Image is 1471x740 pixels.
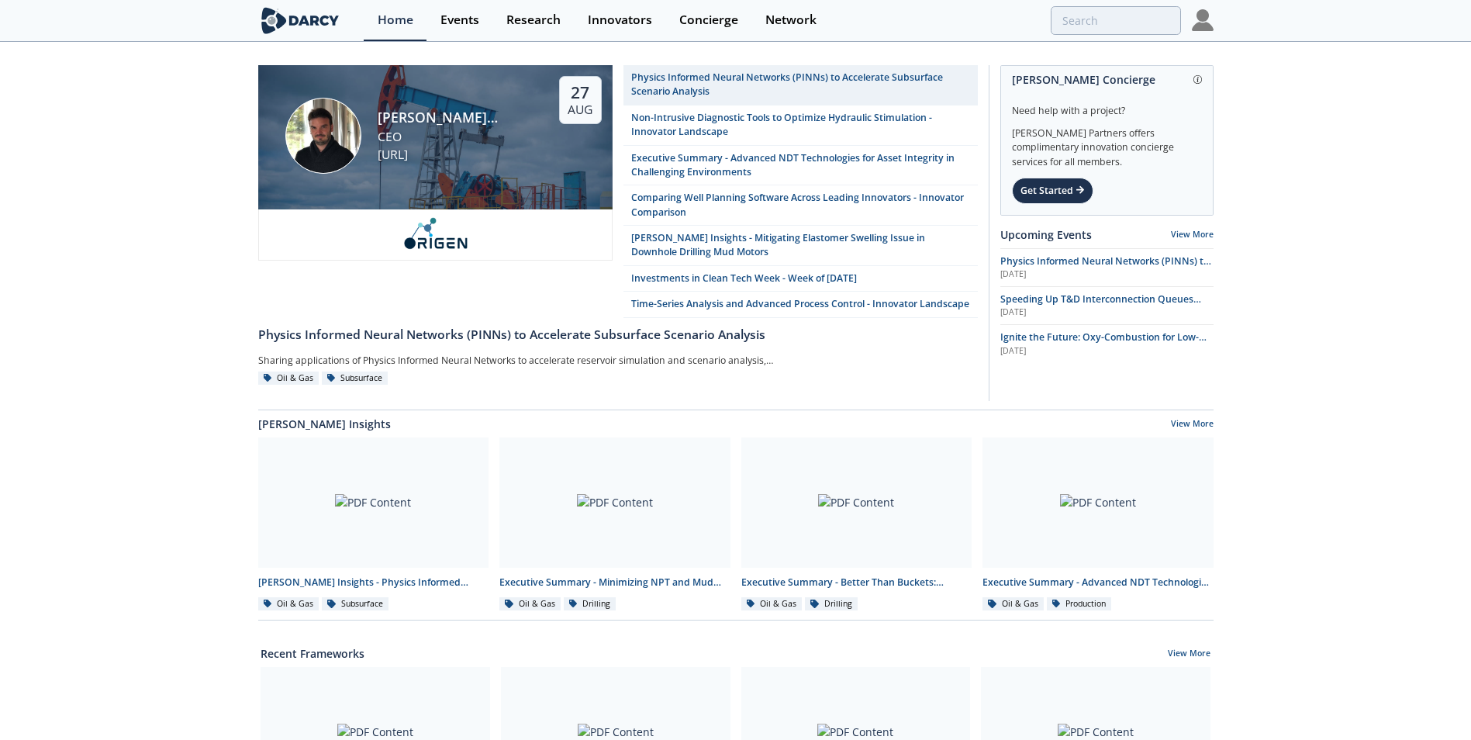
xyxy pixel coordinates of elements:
[631,71,969,99] div: Physics Informed Neural Networks (PINNs) to Accelerate Subsurface Scenario Analysis
[258,350,779,372] div: Sharing applications of Physics Informed Neural Networks to accelerate reservoir simulation and s...
[378,146,532,164] div: [URL]
[1012,118,1202,169] div: [PERSON_NAME] Partners offers complimentary innovation concierge services for all members.
[258,416,391,432] a: [PERSON_NAME] Insights
[1168,648,1210,662] a: View More
[623,266,978,292] a: Investments in Clean Tech Week - Week of [DATE]
[258,326,978,344] div: Physics Informed Neural Networks (PINNs) to Accelerate Subsurface Scenario Analysis
[322,372,388,386] div: Subsurface
[623,226,978,266] a: [PERSON_NAME] Insights - Mitigating Elastomer Swelling Issue in Downhole Drilling Mud Motors
[378,128,532,147] div: CEO
[805,597,858,611] div: Drilling
[499,597,561,611] div: Oil & Gas
[1012,66,1202,93] div: [PERSON_NAME] Concierge
[568,82,592,102] div: 27
[1000,254,1214,281] a: Physics Informed Neural Networks (PINNs) to Accelerate Subsurface Scenario Analysis [DATE]
[322,597,388,611] div: Subsurface
[982,597,1044,611] div: Oil & Gas
[258,372,319,386] div: Oil & Gas
[1047,597,1112,611] div: Production
[741,597,803,611] div: Oil & Gas
[499,576,730,590] div: Executive Summary - Minimizing NPT and Mud Costs with Automated Fluids Intelligence
[440,14,479,26] div: Events
[1051,6,1181,35] input: Advanced Search
[378,14,413,26] div: Home
[741,576,972,590] div: Executive Summary - Better Than Buckets: Advancing Hole Cleaning with Automated Cuttings Monitoring
[258,576,489,590] div: [PERSON_NAME] Insights - Physics Informed Neural Networks to Accelerate Subsurface Scenario Analysis
[1000,268,1214,281] div: [DATE]
[253,437,495,612] a: PDF Content [PERSON_NAME] Insights - Physics Informed Neural Networks to Accelerate Subsurface Sc...
[982,576,1214,590] div: Executive Summary - Advanced NDT Technologies for Asset Integrity in Challenging Environments
[1000,345,1214,358] div: [DATE]
[623,146,978,186] a: Executive Summary - Advanced NDT Technologies for Asset Integrity in Challenging Environments
[258,7,343,34] img: logo-wide.svg
[1000,292,1201,320] span: Speeding Up T&D Interconnection Queues with Enhanced Software Solutions
[588,14,652,26] div: Innovators
[568,102,592,118] div: Aug
[977,437,1219,612] a: PDF Content Executive Summary - Advanced NDT Technologies for Asset Integrity in Challenging Envi...
[1000,330,1214,357] a: Ignite the Future: Oxy-Combustion for Low-Carbon Power [DATE]
[736,437,978,612] a: PDF Content Executive Summary - Better Than Buckets: Advancing Hole Cleaning with Automated Cutti...
[1000,330,1207,358] span: Ignite the Future: Oxy-Combustion for Low-Carbon Power
[1171,229,1214,240] a: View More
[623,292,978,317] a: Time-Series Analysis and Advanced Process Control - Innovator Landscape
[258,597,319,611] div: Oil & Gas
[564,597,616,611] div: Drilling
[623,65,978,105] a: Physics Informed Neural Networks (PINNs) to Accelerate Subsurface Scenario Analysis
[378,107,532,127] div: [PERSON_NAME] [PERSON_NAME]
[765,14,817,26] div: Network
[623,105,978,146] a: Non-Intrusive Diagnostic Tools to Optimize Hydraulic Stimulation - Innovator Landscape
[1193,75,1202,84] img: information.svg
[1000,254,1211,282] span: Physics Informed Neural Networks (PINNs) to Accelerate Subsurface Scenario Analysis
[1012,93,1202,118] div: Need help with a project?
[1000,306,1214,319] div: [DATE]
[1012,178,1093,204] div: Get Started
[1000,226,1092,243] a: Upcoming Events
[506,14,561,26] div: Research
[285,98,361,174] img: Ruben Rodriguez Torrado
[679,14,738,26] div: Concierge
[623,185,978,226] a: Comparing Well Planning Software Across Leading Innovators - Innovator Comparison
[258,318,978,344] a: Physics Informed Neural Networks (PINNs) to Accelerate Subsurface Scenario Analysis
[258,65,613,318] a: Ruben Rodriguez Torrado [PERSON_NAME] [PERSON_NAME] CEO [URL] 27 Aug
[261,645,364,662] a: Recent Frameworks
[396,217,475,250] img: origen.ai.png
[1192,9,1214,31] img: Profile
[1000,292,1214,319] a: Speeding Up T&D Interconnection Queues with Enhanced Software Solutions [DATE]
[494,437,736,612] a: PDF Content Executive Summary - Minimizing NPT and Mud Costs with Automated Fluids Intelligence O...
[1171,418,1214,432] a: View More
